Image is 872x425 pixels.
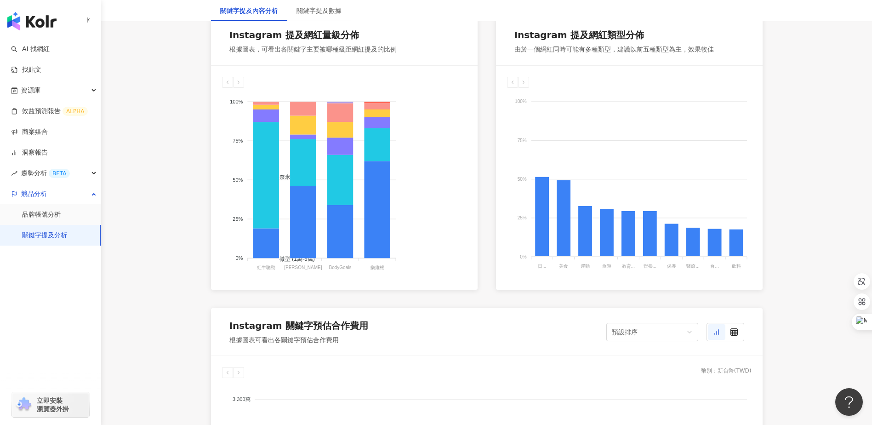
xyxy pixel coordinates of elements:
tspan: 25% [233,216,243,222]
tspan: 紅牛聰勁 [256,265,275,270]
span: 競品分析 [21,184,47,204]
span: 微型 (1萬-3萬) [272,256,314,262]
tspan: 0% [520,254,527,259]
span: 預設排序 [612,328,638,336]
span: 資源庫 [21,80,40,101]
tspan: 台... [710,264,718,269]
div: 由於一個網紅同時可能有多種類型，建議以前五種類型為主，效果較佳 [514,45,714,54]
div: 關鍵字提及內容分析 [220,6,278,16]
tspan: 100% [515,99,527,104]
div: BETA [49,169,70,178]
tspan: 運動 [581,264,590,269]
span: 立即安裝 瀏覽器外掛 [37,396,69,413]
a: 關鍵字提及分析 [22,231,67,240]
tspan: 75% [233,138,243,143]
a: searchAI 找網紅 [11,45,50,54]
tspan: 醫療... [686,264,699,269]
tspan: 25% [517,215,526,220]
tspan: 保養 [667,264,676,269]
span: rise [11,170,17,177]
div: 根據圖表，可看出各關鍵字主要被哪種級距網紅提及的比例 [229,45,397,54]
tspan: 旅遊 [602,264,611,269]
a: 品牌帳號分析 [22,210,61,219]
tspan: 3,300萬 [233,396,251,402]
iframe: Help Scout Beacon - Open [835,388,863,416]
div: 幣別 ： 新台幣 ( TWD ) [701,367,752,375]
tspan: 0% [235,255,243,261]
tspan: BodyGoals [329,265,351,270]
span: 趨勢分析 [21,163,70,184]
div: 根據圖表可看出各關鍵字預估合作費用 [229,336,368,345]
img: logo [7,12,57,30]
img: chrome extension [15,397,33,412]
a: 效益預測報告ALPHA [11,107,88,116]
tspan: 教育... [621,264,634,269]
tspan: 50% [517,177,526,182]
tspan: 50% [233,177,243,183]
tspan: 日... [537,264,546,269]
tspan: 飲料 [731,264,741,269]
div: 關鍵字提及數據 [296,6,342,16]
tspan: 樂維根 [370,265,384,270]
tspan: [PERSON_NAME] [284,265,322,270]
tspan: 美食 [559,264,568,269]
a: 商案媒合 [11,127,48,137]
tspan: 100% [230,98,243,104]
div: Instagram 提及網紅類型分佈 [514,29,644,41]
span: 奈米 (<1萬) [272,174,307,180]
a: 洞察報告 [11,148,48,157]
a: 找貼文 [11,65,41,75]
tspan: 營養... [643,264,656,269]
a: chrome extension立即安裝 瀏覽器外掛 [12,392,89,417]
tspan: 75% [517,138,526,143]
div: Instagram 關鍵字預估合作費用 [229,319,368,332]
div: Instagram 提及網紅量級分佈 [229,29,359,41]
